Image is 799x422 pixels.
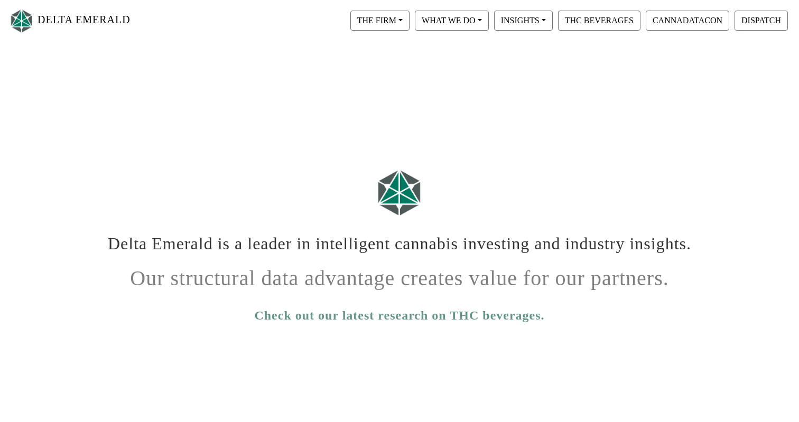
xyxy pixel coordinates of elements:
[643,15,732,24] a: CANNADATACON
[373,165,426,220] img: Logo
[494,11,553,31] button: INSIGHTS
[555,15,643,24] a: THC BEVERAGES
[646,11,729,31] button: CANNADATACON
[106,258,693,291] h1: Our structural data advantage creates value for our partners.
[732,15,791,24] a: DISPATCH
[558,11,640,31] button: THC BEVERAGES
[106,226,693,254] h1: Delta Emerald is a leader in intelligent cannabis investing and industry insights.
[735,11,788,31] button: DISPATCH
[8,4,131,37] a: DELTA EMERALD
[254,306,544,325] a: Check out our latest research on THC beverages.
[8,7,35,35] img: Logo
[350,11,410,31] button: THE FIRM
[415,11,489,31] button: WHAT WE DO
